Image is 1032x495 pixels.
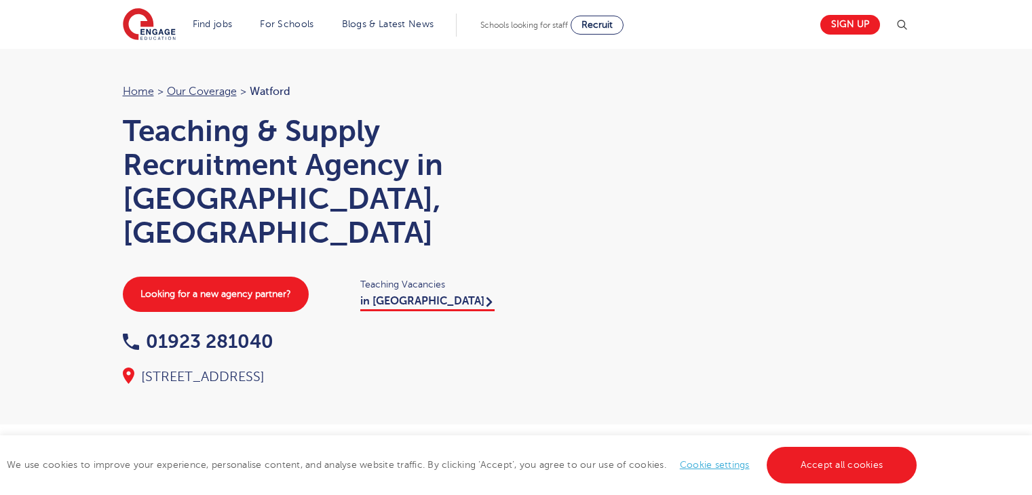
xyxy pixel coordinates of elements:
span: Watford [250,85,290,98]
a: Home [123,85,154,98]
a: Accept all cookies [767,447,917,483]
a: Looking for a new agency partner? [123,277,309,312]
span: Teaching Vacancies [360,277,503,292]
a: in [GEOGRAPHIC_DATA] [360,295,495,311]
span: > [240,85,246,98]
span: > [157,85,164,98]
a: Find jobs [193,19,233,29]
img: Engage Education [123,8,176,42]
a: Sign up [820,15,880,35]
span: Recruit [581,20,613,30]
a: Our coverage [167,85,237,98]
a: Recruit [571,16,624,35]
span: We use cookies to improve your experience, personalise content, and analyse website traffic. By c... [7,460,920,470]
nav: breadcrumb [123,83,503,100]
a: Cookie settings [680,460,750,470]
a: Blogs & Latest News [342,19,434,29]
span: Schools looking for staff [480,20,568,30]
div: [STREET_ADDRESS] [123,368,503,387]
a: 01923 281040 [123,331,273,352]
a: For Schools [260,19,313,29]
h1: Teaching & Supply Recruitment Agency in [GEOGRAPHIC_DATA], [GEOGRAPHIC_DATA] [123,114,503,250]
